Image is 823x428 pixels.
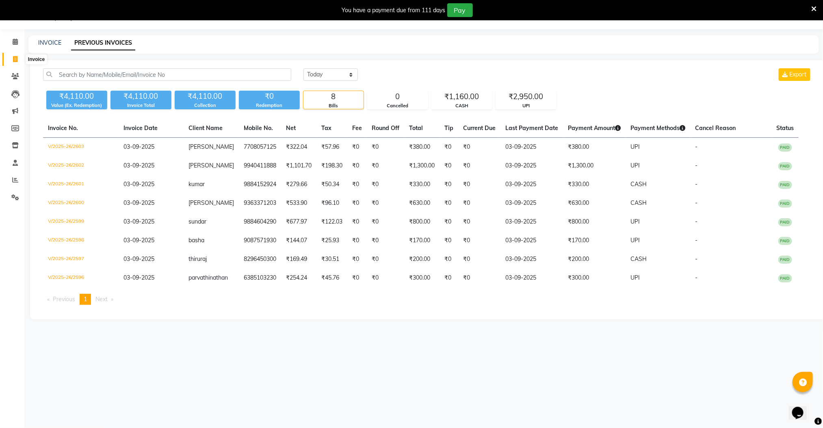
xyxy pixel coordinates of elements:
td: 03-09-2025 [500,250,563,269]
td: V/2025-26/2603 [43,138,119,157]
span: [PERSON_NAME] [188,162,234,169]
td: 9884604290 [239,213,281,231]
span: Net [286,124,296,132]
span: - [695,218,697,225]
td: ₹198.30 [316,156,347,175]
span: UPI [630,143,640,150]
span: 03-09-2025 [123,143,154,150]
td: 9940411888 [239,156,281,175]
td: ₹122.03 [316,213,347,231]
td: ₹0 [440,231,458,250]
td: ₹0 [458,213,500,231]
span: UPI [630,162,640,169]
nav: Pagination [43,294,812,305]
td: ₹800.00 [563,213,626,231]
span: Payment Amount [568,124,621,132]
div: ₹2,950.00 [496,91,556,102]
td: V/2025-26/2600 [43,194,119,213]
div: Collection [175,102,236,109]
td: ₹0 [440,269,458,287]
span: Mobile No. [244,124,273,132]
td: ₹0 [347,175,367,194]
td: ₹533.90 [281,194,316,213]
td: ₹330.00 [404,175,440,194]
td: 03-09-2025 [500,231,563,250]
td: ₹300.00 [563,269,626,287]
span: Tip [444,124,453,132]
td: ₹0 [347,194,367,213]
td: ₹200.00 [404,250,440,269]
td: ₹0 [347,213,367,231]
td: V/2025-26/2601 [43,175,119,194]
div: ₹4,110.00 [110,91,171,102]
td: ₹0 [347,138,367,157]
span: PAID [778,274,792,282]
div: 0 [368,91,428,102]
div: 8 [303,91,364,102]
td: ₹0 [347,269,367,287]
td: ₹0 [458,156,500,175]
span: Client Name [188,124,223,132]
td: ₹0 [458,175,500,194]
td: ₹0 [458,138,500,157]
span: Invoice Date [123,124,158,132]
span: PAID [778,181,792,189]
td: 8296450300 [239,250,281,269]
span: Cancel Reason [695,124,736,132]
span: PAID [778,218,792,226]
span: 03-09-2025 [123,218,154,225]
td: 9087571930 [239,231,281,250]
td: ₹300.00 [404,269,440,287]
span: CASH [630,199,647,206]
span: - [695,180,697,188]
div: UPI [496,102,556,109]
span: Round Off [372,124,399,132]
span: - [695,237,697,244]
div: Bills [303,102,364,109]
td: 03-09-2025 [500,269,563,287]
td: ₹0 [367,231,404,250]
span: [PERSON_NAME] [188,199,234,206]
span: Next [95,295,108,303]
div: Invoice [26,54,47,64]
div: ₹4,110.00 [175,91,236,102]
span: Previous [53,295,75,303]
span: CASH [630,255,647,263]
td: ₹96.10 [316,194,347,213]
td: ₹0 [440,138,458,157]
td: ₹630.00 [404,194,440,213]
span: Fee [352,124,362,132]
span: CASH [630,180,647,188]
td: ₹30.51 [316,250,347,269]
td: 03-09-2025 [500,175,563,194]
td: ₹144.07 [281,231,316,250]
iframe: chat widget [789,395,815,420]
td: ₹45.76 [316,269,347,287]
span: - [695,199,697,206]
td: ₹169.49 [281,250,316,269]
td: 7708057125 [239,138,281,157]
td: ₹0 [367,250,404,269]
span: [PERSON_NAME] [188,143,234,150]
span: UPI [630,218,640,225]
td: ₹0 [440,213,458,231]
td: ₹0 [347,250,367,269]
td: V/2025-26/2598 [43,231,119,250]
span: 03-09-2025 [123,237,154,244]
td: ₹0 [458,194,500,213]
td: ₹0 [458,250,500,269]
span: kumar [188,180,205,188]
span: Export [790,71,807,78]
span: - [695,162,697,169]
td: ₹0 [347,231,367,250]
td: ₹0 [458,231,500,250]
button: Pay [447,3,473,17]
div: ₹1,160.00 [432,91,492,102]
div: Value (Ex. Redemption) [46,102,107,109]
td: ₹170.00 [404,231,440,250]
span: Last Payment Date [505,124,558,132]
td: ₹50.34 [316,175,347,194]
span: PAID [778,256,792,264]
td: V/2025-26/2597 [43,250,119,269]
td: ₹0 [458,269,500,287]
